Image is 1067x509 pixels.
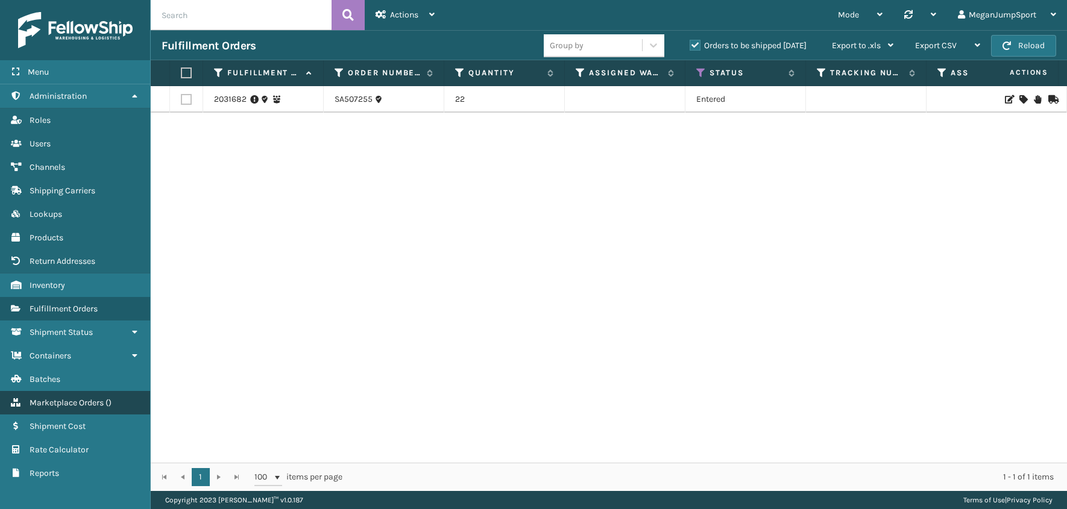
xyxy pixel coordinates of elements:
[192,468,210,486] a: 1
[690,40,807,51] label: Orders to be shipped [DATE]
[30,351,71,361] span: Containers
[830,67,903,78] label: Tracking Number
[227,67,300,78] label: Fulfillment Order Id
[30,374,60,384] span: Batches
[348,67,421,78] label: Order Number
[30,445,89,455] span: Rate Calculator
[254,471,272,483] span: 100
[1007,496,1053,504] a: Privacy Policy
[30,304,98,314] span: Fulfillment Orders
[963,496,1005,504] a: Terms of Use
[1005,95,1012,104] i: Edit
[30,115,51,125] span: Roles
[30,209,62,219] span: Lookups
[30,256,95,266] span: Return Addresses
[30,186,95,196] span: Shipping Carriers
[335,93,373,105] a: SA507255
[30,280,65,290] span: Inventory
[359,471,1054,483] div: 1 - 1 of 1 items
[444,86,565,113] td: 22
[18,12,133,48] img: logo
[550,39,584,52] div: Group by
[162,39,256,53] h3: Fulfillment Orders
[254,468,342,486] span: items per page
[710,67,782,78] label: Status
[30,139,51,149] span: Users
[1019,95,1027,104] i: Assign Carrier and Warehouse
[915,40,957,51] span: Export CSV
[1034,95,1041,104] i: On Hold
[832,40,881,51] span: Export to .xls
[963,491,1053,509] div: |
[30,421,86,431] span: Shipment Cost
[991,35,1056,57] button: Reload
[390,10,418,20] span: Actions
[165,491,303,509] p: Copyright 2023 [PERSON_NAME]™ v 1.0.187
[972,63,1056,83] span: Actions
[30,162,65,172] span: Channels
[589,67,662,78] label: Assigned Warehouse
[30,233,63,243] span: Products
[28,67,49,77] span: Menu
[951,67,1024,78] label: Assigned Carrier Service
[30,327,93,337] span: Shipment Status
[30,398,104,408] span: Marketplace Orders
[838,10,859,20] span: Mode
[468,67,541,78] label: Quantity
[1048,95,1056,104] i: Mark as Shipped
[30,468,59,478] span: Reports
[105,398,112,408] span: ( )
[685,86,806,113] td: Entered
[214,93,247,105] a: 2031682
[30,91,87,101] span: Administration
